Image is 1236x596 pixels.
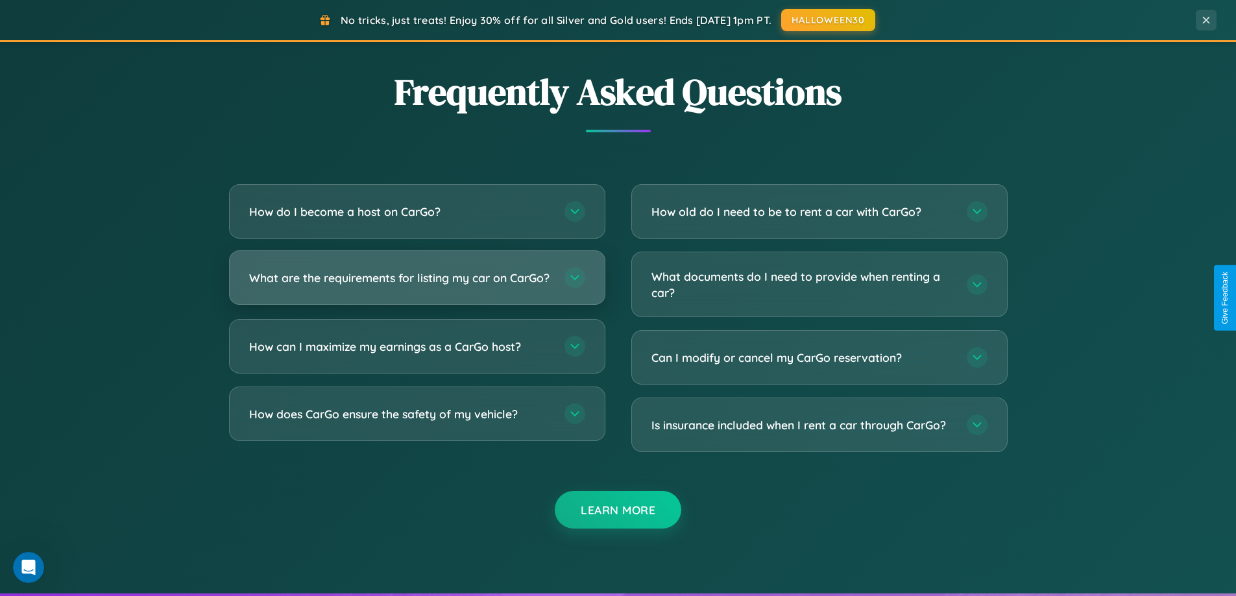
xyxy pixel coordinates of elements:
h3: How can I maximize my earnings as a CarGo host? [249,339,551,355]
h3: What are the requirements for listing my car on CarGo? [249,270,551,286]
h2: Frequently Asked Questions [229,67,1008,117]
div: Give Feedback [1220,272,1230,324]
h3: Is insurance included when I rent a car through CarGo? [651,417,954,433]
h3: How old do I need to be to rent a car with CarGo? [651,204,954,220]
span: No tricks, just treats! Enjoy 30% off for all Silver and Gold users! Ends [DATE] 1pm PT. [341,14,771,27]
h3: What documents do I need to provide when renting a car? [651,268,954,300]
button: HALLOWEEN30 [781,9,875,31]
h3: How do I become a host on CarGo? [249,204,551,220]
button: Learn More [555,491,681,529]
h3: How does CarGo ensure the safety of my vehicle? [249,406,551,422]
h3: Can I modify or cancel my CarGo reservation? [651,350,954,366]
iframe: Intercom live chat [13,552,44,583]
